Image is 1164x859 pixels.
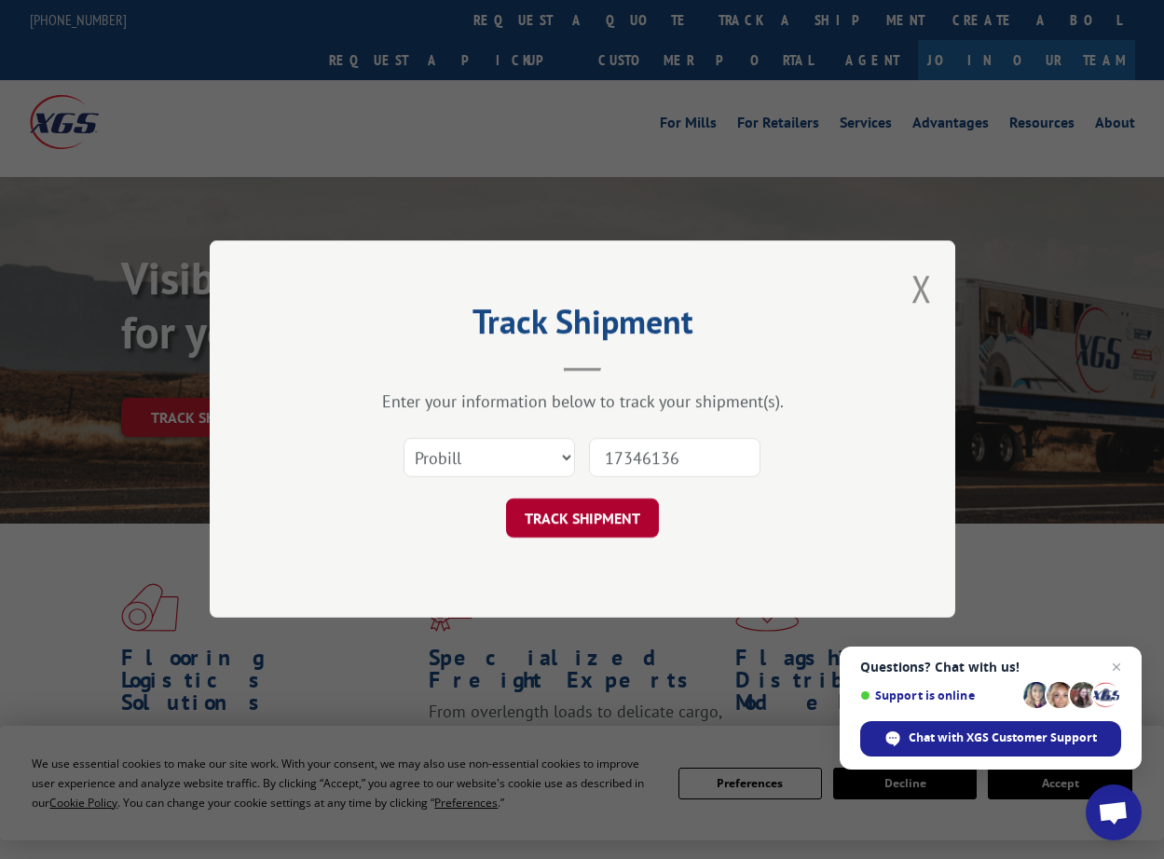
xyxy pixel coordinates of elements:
span: Questions? Chat with us! [860,660,1121,675]
span: Close chat [1105,656,1128,678]
div: Open chat [1086,784,1142,840]
div: Enter your information below to track your shipment(s). [303,391,862,413]
h2: Track Shipment [303,308,862,344]
button: Close modal [911,264,932,313]
button: TRACK SHIPMENT [506,499,659,539]
span: Chat with XGS Customer Support [909,729,1097,746]
input: Number(s) [589,439,760,478]
span: Support is online [860,689,1017,702]
div: Chat with XGS Customer Support [860,721,1121,757]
